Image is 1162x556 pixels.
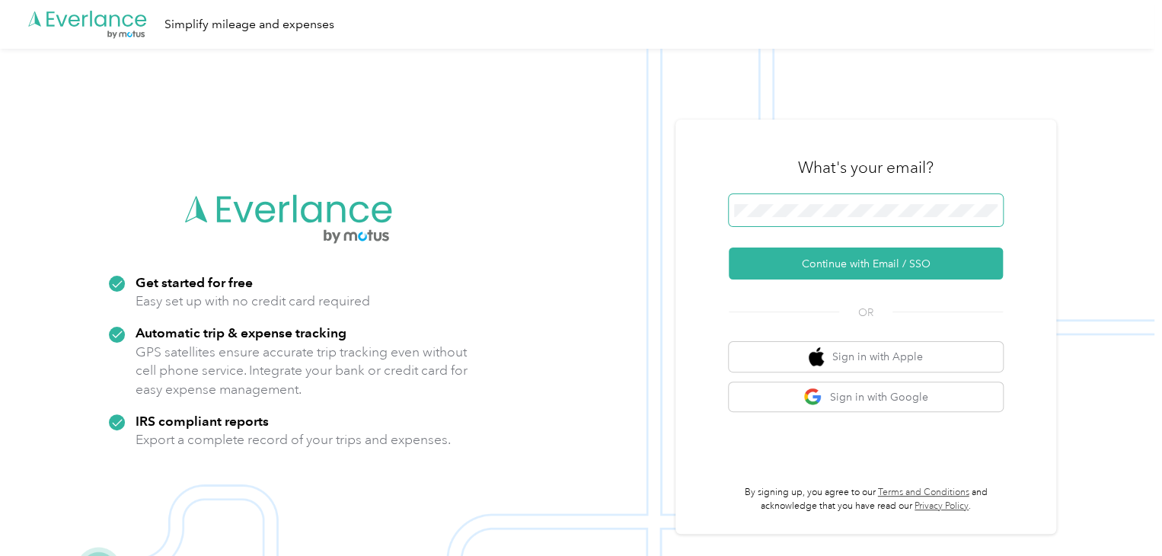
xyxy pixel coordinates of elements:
[136,274,253,290] strong: Get started for free
[803,388,822,407] img: google logo
[839,305,892,321] span: OR
[136,343,468,399] p: GPS satellites ensure accurate trip tracking even without cell phone service. Integrate your bank...
[136,430,451,449] p: Export a complete record of your trips and expenses.
[729,248,1003,280] button: Continue with Email / SSO
[878,487,969,498] a: Terms and Conditions
[729,342,1003,372] button: apple logoSign in with Apple
[164,15,334,34] div: Simplify mileage and expenses
[136,324,346,340] strong: Automatic trip & expense tracking
[136,413,269,429] strong: IRS compliant reports
[729,486,1003,513] p: By signing up, you agree to our and acknowledge that you have read our .
[729,382,1003,412] button: google logoSign in with Google
[809,347,824,366] img: apple logo
[136,292,370,311] p: Easy set up with no credit card required
[915,500,969,512] a: Privacy Policy
[798,157,934,178] h3: What's your email?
